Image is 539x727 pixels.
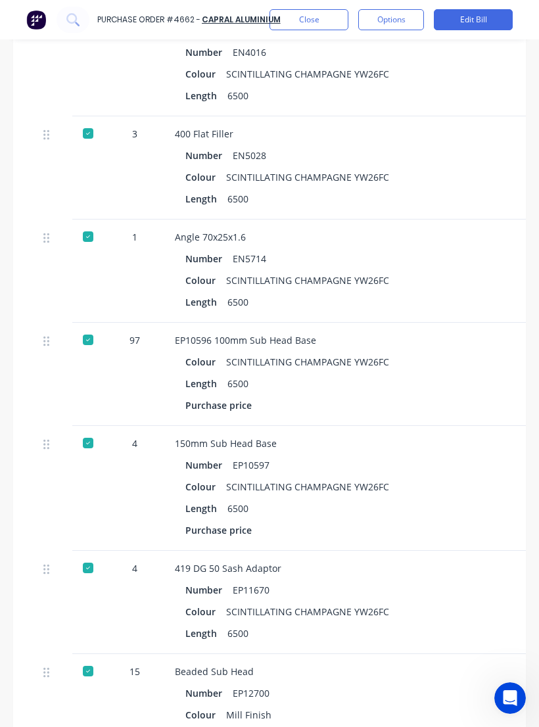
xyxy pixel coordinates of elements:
[116,333,154,347] div: 97
[226,602,389,621] div: SCINTILLATING CHAMPAGNE YW26FC
[97,14,200,26] div: Purchase Order #4662 -
[185,477,226,496] div: Colour
[185,168,226,187] div: Colour
[227,293,248,312] div: 6500
[185,602,226,621] div: Colour
[434,9,513,30] button: Edit Bill
[226,477,389,496] div: SCINTILLATING CHAMPAGNE YW26FC
[227,86,248,105] div: 6500
[226,271,389,290] div: SCINTILLATING CHAMPAGNE YW26FC
[233,43,266,62] div: EN4016
[185,189,227,208] div: Length
[233,580,269,599] div: EP11670
[185,624,227,643] div: Length
[227,624,248,643] div: 6500
[185,521,262,540] div: Purchase price
[185,271,226,290] div: Colour
[233,684,269,703] div: EP12700
[185,43,233,62] div: Number
[185,293,227,312] div: Length
[227,189,248,208] div: 6500
[226,705,271,724] div: Mill Finish
[185,396,262,415] div: Purchase price
[185,146,233,165] div: Number
[226,352,389,371] div: SCINTILLATING CHAMPAGNE YW26FC
[26,10,46,30] img: Factory
[185,456,233,475] div: Number
[116,127,154,141] div: 3
[227,499,248,518] div: 6500
[185,352,226,371] div: Colour
[226,168,389,187] div: SCINTILLATING CHAMPAGNE YW26FC
[116,561,154,575] div: 4
[185,580,233,599] div: Number
[116,436,154,450] div: 4
[233,249,266,268] div: EN5714
[185,64,226,83] div: Colour
[226,64,389,83] div: SCINTILLATING CHAMPAGNE YW26FC
[358,9,424,30] button: Options
[185,374,227,393] div: Length
[116,230,154,244] div: 1
[185,86,227,105] div: Length
[269,9,348,30] button: Close
[227,374,248,393] div: 6500
[494,682,526,714] iframe: Intercom live chat
[202,14,281,25] a: Capral Aluminium
[185,249,233,268] div: Number
[116,665,154,678] div: 15
[185,684,233,703] div: Number
[233,456,269,475] div: EP10597
[185,499,227,518] div: Length
[233,146,266,165] div: EN5028
[185,705,226,724] div: Colour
